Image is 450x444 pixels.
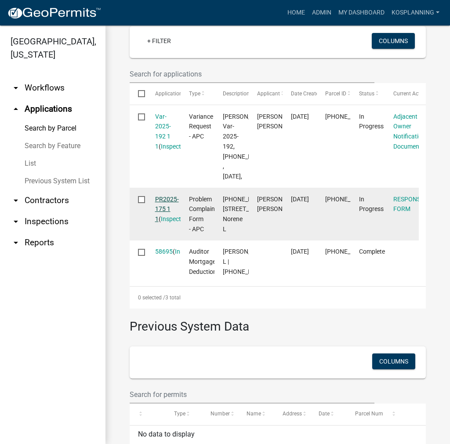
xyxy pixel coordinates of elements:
span: 08/24/2022 [291,248,309,255]
a: kosplanning [388,4,443,21]
span: Status [359,91,374,97]
datatable-header-cell: Type [181,83,214,104]
datatable-header-cell: Applicant [249,83,283,104]
i: arrow_drop_down [11,83,21,93]
datatable-header-cell: Number [202,404,238,425]
input: Search for permits [130,386,374,404]
a: 58695 [155,248,173,255]
span: Date Created [291,91,322,97]
datatable-header-cell: Name [238,404,274,425]
span: In Progress [359,113,384,130]
span: Application Number [155,91,203,97]
span: 008-031-150, 1125 S KITSON DR, Black Norene L [223,196,277,233]
datatable-header-cell: Type [166,404,202,425]
span: Auditor Mortgage Deduction [189,248,217,275]
a: RESPONSE FORM [393,196,424,213]
i: arrow_drop_down [11,237,21,248]
datatable-header-cell: Select [130,83,146,104]
span: Type [189,91,200,97]
span: Lee Ann Taylor [257,113,304,130]
span: Date [319,411,330,417]
datatable-header-cell: Status [351,83,385,104]
a: Adjacent Owner Notification Document [393,113,425,150]
span: 008-031-150 [325,196,377,203]
a: Admin [308,4,335,21]
span: Black Norene L | 008-031-150 [223,248,275,275]
datatable-header-cell: Application Number [146,83,180,104]
datatable-header-cell: Current Activity [385,83,419,104]
a: Inspections [161,143,192,150]
span: Lee Ann Taylor [257,196,304,213]
button: Columns [372,33,415,49]
a: Home [284,4,308,21]
i: arrow_drop_up [11,104,21,114]
a: Var-2025-192 1 1 [155,113,171,150]
span: Parcel ID [325,91,346,97]
span: Variance Request - APC [189,113,213,140]
span: Name [247,411,261,417]
datatable-header-cell: Parcel ID [317,83,351,104]
i: arrow_drop_down [11,195,21,206]
span: Address [283,411,302,417]
span: In Progress [359,196,384,213]
span: NORENE BLACK, Var-2025-192, 008-031-150, , 08/21/2025, [223,113,276,180]
i: arrow_drop_down [11,216,21,227]
input: Search for applications [130,65,374,83]
span: 07/01/2025 [291,113,309,120]
button: Columns [372,353,415,369]
span: Applicant [257,91,280,97]
datatable-header-cell: Parcel Number [347,404,383,425]
span: Current Activity [393,91,430,97]
span: 008-031-150 [325,113,377,120]
datatable-header-cell: Description [214,83,248,104]
span: Description [223,91,250,97]
div: ( ) [155,247,172,257]
datatable-header-cell: Date [310,404,346,425]
a: Inspections [161,215,192,222]
datatable-header-cell: Date Created [283,83,316,104]
span: Parcel Number [355,411,391,417]
span: 0 selected / [138,295,165,301]
span: 008-031-150 [325,248,377,255]
a: Inspections [175,248,207,255]
datatable-header-cell: Address [274,404,310,425]
span: 05/01/2025 [291,196,309,203]
div: ( ) [155,194,172,224]
span: Completed [359,248,388,255]
span: Type [174,411,185,417]
a: + Filter [140,33,178,49]
div: 3 total [130,287,426,309]
div: ( ) [155,112,172,152]
h3: Previous System Data [130,309,426,336]
span: Problem Complaint Form - APC [189,196,217,233]
a: My Dashboard [335,4,388,21]
span: Number [210,411,230,417]
a: PR2025-175 1 1 [155,196,179,223]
